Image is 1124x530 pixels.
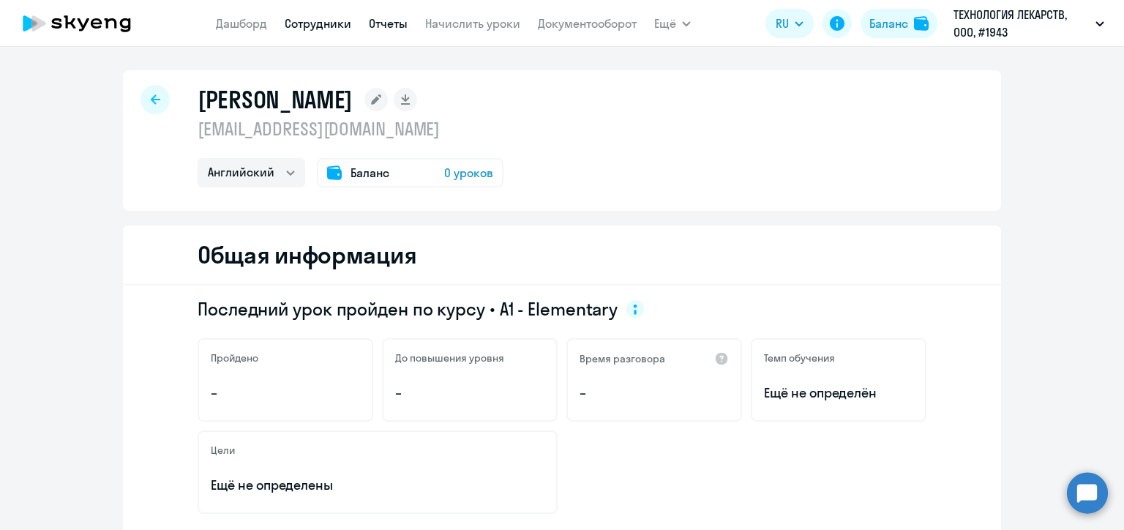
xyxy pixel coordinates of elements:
[198,297,618,321] span: Последний урок пройден по курсу • A1 - Elementary
[580,384,729,403] p: –
[654,15,676,32] span: Ещё
[216,16,267,31] a: Дашборд
[765,9,814,38] button: RU
[198,240,416,269] h2: Общая информация
[369,16,408,31] a: Отчеты
[211,476,544,495] p: Ещё не определены
[946,6,1112,41] button: ТЕХНОЛОГИЯ ЛЕКАРСТВ, ООО, #1943
[211,444,235,457] h5: Цели
[425,16,520,31] a: Начислить уроки
[580,352,665,365] h5: Время разговора
[198,117,503,141] p: [EMAIL_ADDRESS][DOMAIN_NAME]
[869,15,908,32] div: Баланс
[211,384,360,403] p: –
[395,351,504,365] h5: До повышения уровня
[654,9,691,38] button: Ещё
[395,384,544,403] p: –
[351,164,389,182] span: Баланс
[538,16,637,31] a: Документооборот
[776,15,789,32] span: RU
[198,85,353,114] h1: [PERSON_NAME]
[285,16,351,31] a: Сотрудники
[444,164,493,182] span: 0 уроков
[764,351,835,365] h5: Темп обучения
[953,6,1090,41] p: ТЕХНОЛОГИЯ ЛЕКАРСТВ, ООО, #1943
[914,16,929,31] img: balance
[211,351,258,365] h5: Пройдено
[861,9,937,38] button: Балансbalance
[764,384,913,403] span: Ещё не определён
